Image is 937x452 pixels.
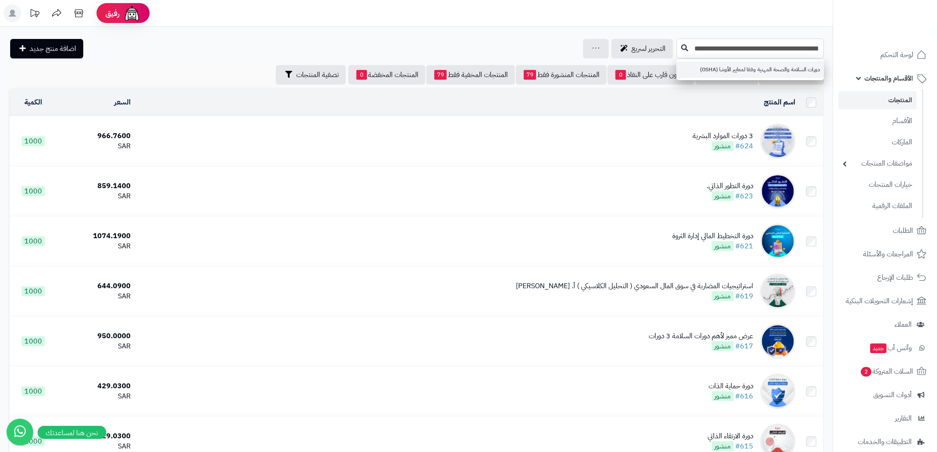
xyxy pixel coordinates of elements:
a: الطلبات [839,220,932,241]
a: دورات السلامة والصحة المهنية وفقا لمعايير الأوشا (OSHA) [677,62,824,78]
img: logo-2.png [877,7,929,25]
span: 79 [524,70,536,80]
a: مواصفات المنتجات [839,154,917,173]
a: تحديثات المنصة [23,4,46,24]
span: رفيق [105,8,120,19]
span: العملاء [895,318,912,331]
a: المنتجات [839,91,917,109]
a: #617 [736,341,754,352]
span: منشور [712,391,734,401]
span: التطبيقات والخدمات [858,436,912,448]
a: #616 [736,391,754,402]
span: جديد [871,344,887,353]
a: وآتس آبجديد [839,337,932,359]
span: تصفية المنتجات [296,70,339,80]
a: المنتجات المخفضة0 [348,65,426,85]
a: #615 [736,441,754,452]
img: دورة حماية الذات [760,374,796,409]
div: SAR [60,441,131,452]
span: 0 [356,70,367,80]
span: منشور [712,191,734,201]
span: منشور [712,341,734,351]
span: منشور [712,291,734,301]
span: لوحة التحكم [881,49,914,61]
span: الطلبات [893,224,914,237]
img: ai-face.png [123,4,141,22]
a: الأقسام [839,112,917,131]
span: منشور [712,441,734,451]
span: السلات المتروكة [860,365,914,378]
div: استراتيجيات المضاربة في سوق المال السعودي ( التحليل الكلاسيكي ) أ. [PERSON_NAME] [516,281,754,291]
div: عرض مميز لأهم دورات السلامة 3 دورات [649,331,754,341]
a: #619 [736,291,754,301]
span: 1000 [22,136,45,146]
button: تصفية المنتجات [276,65,346,85]
a: السلات المتروكة2 [839,361,932,382]
a: اضافة منتج جديد [10,39,83,58]
a: خيارات المنتجات [839,175,917,194]
div: 950.0000 [60,331,131,341]
img: 3 دورات الموارد البشرية [760,124,796,159]
span: المراجعات والأسئلة [863,248,914,260]
div: دورة التطور الذاتي. [707,181,754,191]
img: عرض مميز لأهم دورات السلامة 3 دورات [760,324,796,359]
span: 0 [616,70,626,80]
a: الملفات الرقمية [839,197,917,216]
a: أدوات التسويق [839,384,932,406]
span: 1000 [22,386,45,396]
a: اسم المنتج [764,97,796,108]
img: استراتيجيات المضاربة في سوق المال السعودي ( التحليل الكلاسيكي ) أ. رائد العساف [760,274,796,309]
div: 644.0900 [60,281,131,291]
div: SAR [60,141,131,151]
span: منشور [712,141,734,151]
div: SAR [60,241,131,251]
a: المنتجات المخفية فقط79 [426,65,515,85]
div: SAR [60,191,131,201]
img: دورة التخطيط المالي إدارة الثروة [760,224,796,259]
div: 859.1400 [60,181,131,191]
a: المنتجات المنشورة فقط79 [516,65,607,85]
div: SAR [60,391,131,402]
img: دورة التطور الذاتي. [760,174,796,209]
a: التقارير [839,408,932,429]
a: الكمية [24,97,42,108]
a: إشعارات التحويلات البنكية [839,290,932,312]
span: 1000 [22,236,45,246]
a: العملاء [839,314,932,335]
div: 966.7600 [60,131,131,141]
span: وآتس آب [870,342,912,354]
span: منشور [712,241,734,251]
span: 1000 [22,186,45,196]
span: التحرير لسريع [632,43,666,54]
span: التقارير [895,412,912,425]
div: دورة الارتقاء الذاتي [708,431,754,441]
a: الماركات [839,133,917,152]
a: التحرير لسريع [612,39,673,58]
div: SAR [60,341,131,352]
span: 79 [434,70,447,80]
a: المراجعات والأسئلة [839,243,932,265]
a: #624 [736,141,754,151]
a: مخزون قارب على النفاذ0 [608,65,695,85]
span: أدوات التسويق [874,389,912,401]
span: اضافة منتج جديد [30,43,76,54]
a: #621 [736,241,754,251]
a: لوحة التحكم [839,44,932,66]
span: 1000 [22,336,45,346]
div: 1074.1900 [60,231,131,241]
span: الأقسام والمنتجات [865,72,914,85]
div: SAR [60,291,131,301]
span: 2 [861,367,872,376]
div: دورة التخطيط المالي إدارة الثروة [673,231,754,241]
span: 1000 [22,286,45,296]
div: 3 دورات الموارد البشرية [693,131,754,141]
div: 429.0300 [60,381,131,391]
span: طلبات الإرجاع [878,271,914,284]
a: السعر [114,97,131,108]
a: طلبات الإرجاع [839,267,932,288]
span: إشعارات التحويلات البنكية [846,295,914,307]
a: #623 [736,191,754,201]
div: دورة حماية الذات [709,381,754,391]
